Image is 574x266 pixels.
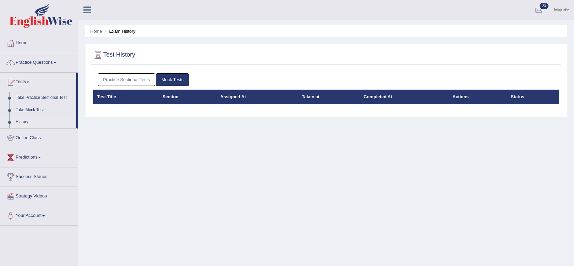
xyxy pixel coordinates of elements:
a: Online Class [0,129,78,146]
th: Taken at [298,90,360,104]
span: 23 [540,3,548,9]
th: Status [507,90,559,104]
a: Take Mock Test [13,104,76,116]
a: Strategy Videos [0,187,78,204]
th: Test Title [93,90,159,104]
a: Home [90,29,102,34]
th: Section [159,90,217,104]
h2: Test History [93,50,135,60]
a: History [13,116,76,128]
th: Assigned At [217,90,298,104]
a: Your Account [0,206,78,223]
a: Practice Sectional Tests [98,73,156,86]
a: Mock Tests [156,73,189,86]
a: Predictions [0,148,78,165]
th: Completed At [360,90,449,104]
a: Success Stories [0,167,78,184]
a: Take Practice Sectional Test [13,92,76,104]
th: Actions [449,90,507,104]
a: Home [0,34,78,51]
li: Exam History [103,28,135,34]
a: Tests [0,73,76,90]
a: Practice Questions [0,53,78,70]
